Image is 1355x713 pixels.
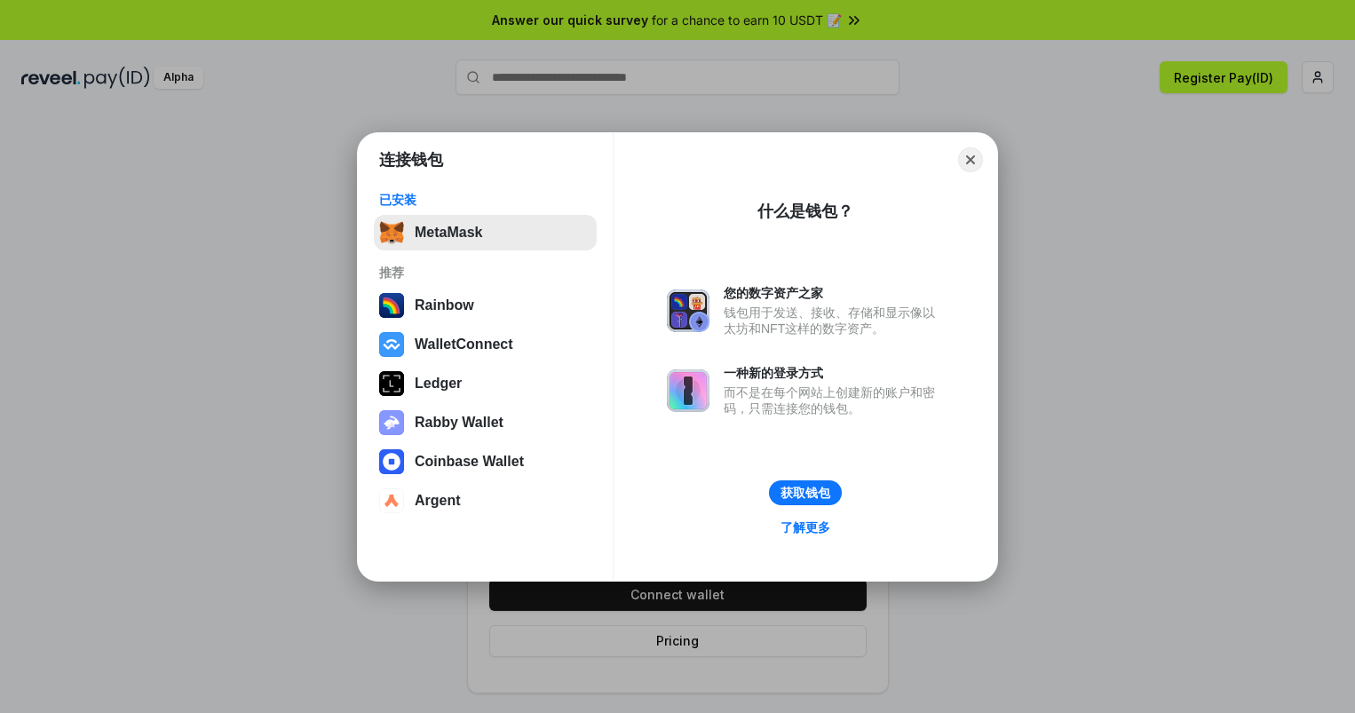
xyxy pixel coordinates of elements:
div: 已安装 [379,192,591,208]
div: Coinbase Wallet [415,454,524,470]
img: svg+xml,%3Csvg%20width%3D%22120%22%20height%3D%22120%22%20viewBox%3D%220%200%20120%20120%22%20fil... [379,293,404,318]
button: Rainbow [374,288,597,323]
div: 而不是在每个网站上创建新的账户和密码，只需连接您的钱包。 [724,384,944,416]
button: WalletConnect [374,327,597,362]
img: svg+xml,%3Csvg%20xmlns%3D%22http%3A%2F%2Fwww.w3.org%2F2000%2Fsvg%22%20fill%3D%22none%22%20viewBox... [667,369,709,412]
button: Coinbase Wallet [374,444,597,479]
img: svg+xml,%3Csvg%20width%3D%2228%22%20height%3D%2228%22%20viewBox%3D%220%200%2028%2028%22%20fill%3D... [379,332,404,357]
div: 一种新的登录方式 [724,365,944,381]
img: svg+xml,%3Csvg%20width%3D%2228%22%20height%3D%2228%22%20viewBox%3D%220%200%2028%2028%22%20fill%3D... [379,488,404,513]
button: MetaMask [374,215,597,250]
div: Ledger [415,376,462,392]
img: svg+xml,%3Csvg%20fill%3D%22none%22%20height%3D%2233%22%20viewBox%3D%220%200%2035%2033%22%20width%... [379,220,404,245]
div: 了解更多 [781,519,830,535]
button: Argent [374,483,597,519]
div: 什么是钱包？ [757,201,853,222]
button: Ledger [374,366,597,401]
img: svg+xml,%3Csvg%20width%3D%2228%22%20height%3D%2228%22%20viewBox%3D%220%200%2028%2028%22%20fill%3D... [379,449,404,474]
div: 获取钱包 [781,485,830,501]
button: Close [958,147,983,172]
div: MetaMask [415,225,482,241]
img: svg+xml,%3Csvg%20xmlns%3D%22http%3A%2F%2Fwww.w3.org%2F2000%2Fsvg%22%20width%3D%2228%22%20height%3... [379,371,404,396]
div: WalletConnect [415,337,513,353]
img: svg+xml,%3Csvg%20xmlns%3D%22http%3A%2F%2Fwww.w3.org%2F2000%2Fsvg%22%20fill%3D%22none%22%20viewBox... [667,289,709,332]
div: Rainbow [415,297,474,313]
h1: 连接钱包 [379,149,443,170]
div: 钱包用于发送、接收、存储和显示像以太坊和NFT这样的数字资产。 [724,305,944,337]
button: 获取钱包 [769,480,842,505]
div: Argent [415,493,461,509]
a: 了解更多 [770,516,841,539]
div: 推荐 [379,265,591,281]
div: 您的数字资产之家 [724,285,944,301]
button: Rabby Wallet [374,405,597,440]
img: svg+xml,%3Csvg%20xmlns%3D%22http%3A%2F%2Fwww.w3.org%2F2000%2Fsvg%22%20fill%3D%22none%22%20viewBox... [379,410,404,435]
div: Rabby Wallet [415,415,503,431]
